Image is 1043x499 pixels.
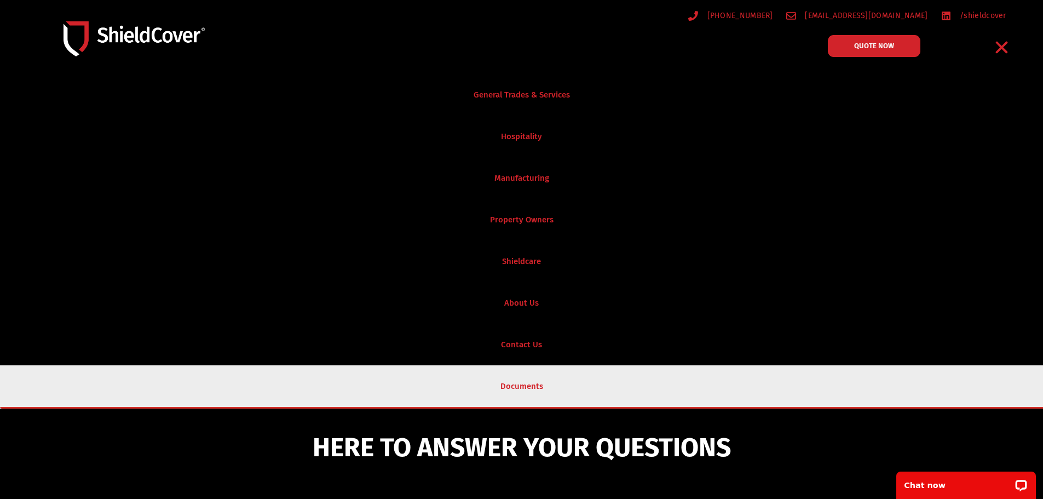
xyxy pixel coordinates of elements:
a: [EMAIL_ADDRESS][DOMAIN_NAME] [786,9,928,22]
span: [EMAIL_ADDRESS][DOMAIN_NAME] [802,9,927,22]
img: Shield-Cover-Underwriting-Australia-logo-full [64,21,205,56]
a: /shieldcover [941,9,1006,22]
span: QUOTE NOW [854,42,894,49]
h5: HERE TO ANSWER YOUR QUESTIONS [157,434,887,461]
span: /shieldcover [957,9,1006,22]
div: Menu Toggle [989,35,1015,60]
a: QUOTE NOW [828,35,920,57]
a: [PHONE_NUMBER] [688,9,773,22]
iframe: LiveChat chat widget [889,464,1043,499]
span: [PHONE_NUMBER] [705,9,773,22]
